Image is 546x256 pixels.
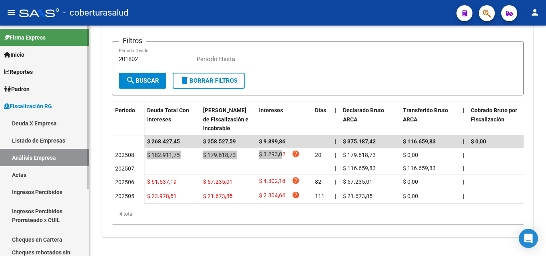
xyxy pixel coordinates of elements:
span: Período [115,107,135,113]
span: $ 268.427,45 [147,138,180,145]
span: Intereses [259,107,283,113]
span: 82 [315,179,321,185]
span: $ 0,00 [403,193,418,199]
span: Inicio [4,50,24,59]
h3: Filtros [119,35,146,46]
span: | [335,138,337,145]
datatable-header-cell: Declarado Bruto ARCA [340,102,400,137]
span: | [335,193,336,199]
span: $ 9.899,86 [259,138,285,145]
span: | [463,107,464,113]
span: Deuda Total Con Intereses [147,107,189,123]
button: Buscar [119,73,166,89]
span: $ 375.187,42 [343,138,376,145]
span: $ 116.659,83 [403,165,436,171]
span: 202505 [115,193,134,199]
span: $ 182.911,75 [147,152,180,158]
span: | [463,179,464,185]
mat-icon: person [530,8,540,17]
datatable-header-cell: Dias [312,102,332,137]
span: $ 23.978,51 [147,193,177,199]
span: 202508 [115,152,134,158]
span: | [335,165,336,171]
span: | [463,152,464,158]
span: [PERSON_NAME] de Fiscalización e Incobrable [203,107,249,132]
span: | [463,165,464,171]
span: Reportes [4,67,33,76]
span: $ 258.527,59 [203,138,236,145]
span: $ 0,00 [403,179,418,185]
span: $ 179.618,73 [203,152,236,158]
span: Dias [315,107,326,113]
span: $ 116.659,83 [403,138,436,145]
span: Padrón [4,85,30,93]
span: | [335,107,337,113]
span: $ 179.618,73 [343,152,376,158]
datatable-header-cell: | [460,102,468,137]
span: $ 57.235,01 [203,179,233,185]
button: Borrar Filtros [173,73,245,89]
span: $ 57.235,01 [343,179,373,185]
span: | [335,179,336,185]
span: $ 0,00 [471,138,486,145]
i: help [292,150,300,158]
span: 111 [315,193,325,199]
datatable-header-cell: | [332,102,340,137]
datatable-header-cell: Cobrado Bruto por Fiscalización [468,102,528,137]
span: | [463,138,464,145]
span: $ 21.673,85 [203,193,233,199]
div: Open Intercom Messenger [519,229,538,248]
datatable-header-cell: Deuda Bruta Neto de Fiscalización e Incobrable [200,102,256,137]
span: Buscar [126,77,159,84]
span: $ 2.304,66 [259,191,285,202]
span: $ 61.537,19 [147,179,177,185]
mat-icon: menu [6,8,16,17]
span: 20 [315,152,321,158]
span: $ 3.293,02 [259,150,285,161]
span: $ 4.302,18 [259,177,285,187]
span: $ 0,00 [403,152,418,158]
mat-icon: search [126,75,136,85]
span: Borrar Filtros [180,77,237,84]
span: Fiscalización RG [4,102,52,111]
span: $ 21.673,85 [343,193,373,199]
span: | [463,193,464,199]
span: Cobrado Bruto por Fiscalización [471,107,517,123]
span: 202506 [115,179,134,185]
i: help [292,191,300,199]
div: 4 total [112,204,524,224]
span: Transferido Bruto ARCA [403,107,448,123]
datatable-header-cell: Intereses [256,102,312,137]
i: help [292,177,300,185]
span: Declarado Bruto ARCA [343,107,384,123]
datatable-header-cell: Deuda Total Con Intereses [144,102,200,137]
datatable-header-cell: Período [112,102,144,135]
span: | [335,152,336,158]
span: 202507 [115,165,134,172]
mat-icon: delete [180,75,189,85]
span: $ 116.659,83 [343,165,376,171]
span: Firma Express [4,33,46,42]
span: - coberturasalud [63,4,128,22]
datatable-header-cell: Transferido Bruto ARCA [400,102,460,137]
